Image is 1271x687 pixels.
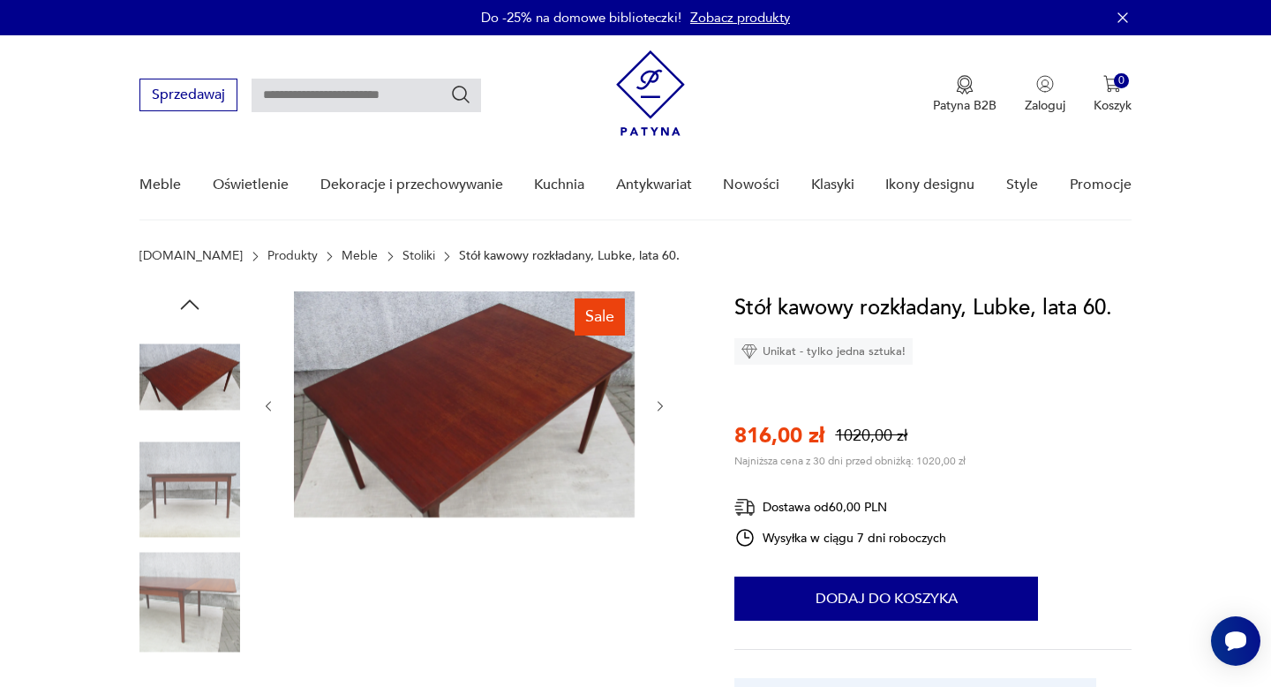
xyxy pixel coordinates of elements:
[139,327,240,427] img: Zdjęcie produktu Stół kawowy rozkładany, Lubke, lata 60.
[534,151,584,219] a: Kuchnia
[1006,151,1038,219] a: Style
[734,421,824,450] p: 816,00 zł
[1094,75,1132,114] button: 0Koszyk
[835,425,907,447] p: 1020,00 zł
[734,338,913,365] div: Unikat - tylko jedna sztuka!
[734,496,946,518] div: Dostawa od 60,00 PLN
[1025,75,1065,114] button: Zaloguj
[294,291,635,517] img: Zdjęcie produktu Stół kawowy rozkładany, Lubke, lata 60.
[267,249,318,263] a: Produkty
[1103,75,1121,93] img: Ikona koszyka
[1094,97,1132,114] p: Koszyk
[734,291,1112,325] h1: Stół kawowy rozkładany, Lubke, lata 60.
[342,249,378,263] a: Meble
[616,50,685,136] img: Patyna - sklep z meblami i dekoracjami vintage
[933,75,996,114] button: Patyna B2B
[734,496,756,518] img: Ikona dostawy
[459,249,680,263] p: Stół kawowy rozkładany, Lubke, lata 60.
[734,577,1038,621] button: Dodaj do koszyka
[139,90,237,102] a: Sprzedawaj
[734,454,966,468] p: Najniższa cena z 30 dni przed obniżką: 1020,00 zł
[139,552,240,653] img: Zdjęcie produktu Stół kawowy rozkładany, Lubke, lata 60.
[450,84,471,105] button: Szukaj
[1070,151,1132,219] a: Promocje
[741,343,757,359] img: Ikona diamentu
[1025,97,1065,114] p: Zaloguj
[575,298,625,336] div: Sale
[723,151,779,219] a: Nowości
[956,75,974,94] img: Ikona medalu
[734,527,946,548] div: Wysyłka w ciągu 7 dni roboczych
[139,79,237,111] button: Sprzedawaj
[616,151,692,219] a: Antykwariat
[933,75,996,114] a: Ikona medaluPatyna B2B
[213,151,289,219] a: Oświetlenie
[811,151,854,219] a: Klasyki
[1036,75,1054,93] img: Ikonka użytkownika
[481,9,681,26] p: Do -25% na domowe biblioteczki!
[1114,73,1129,88] div: 0
[1211,616,1260,666] iframe: Smartsupp widget button
[402,249,435,263] a: Stoliki
[139,440,240,540] img: Zdjęcie produktu Stół kawowy rozkładany, Lubke, lata 60.
[885,151,974,219] a: Ikony designu
[933,97,996,114] p: Patyna B2B
[139,151,181,219] a: Meble
[139,249,243,263] a: [DOMAIN_NAME]
[320,151,503,219] a: Dekoracje i przechowywanie
[690,9,790,26] a: Zobacz produkty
